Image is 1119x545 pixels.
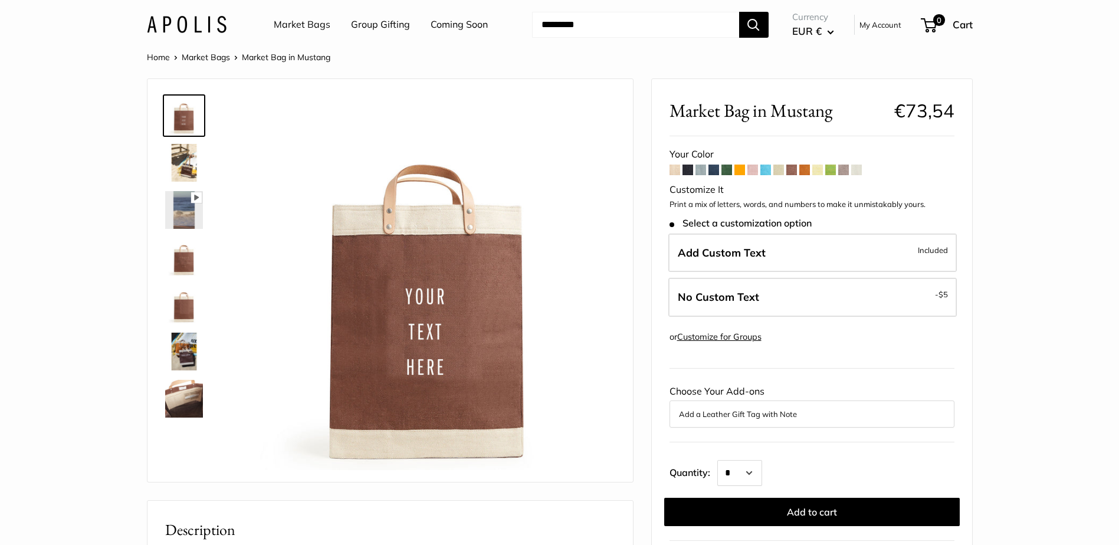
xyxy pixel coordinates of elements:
a: Home [147,52,170,63]
div: or [670,329,762,345]
span: No Custom Text [678,290,759,304]
h2: Description [165,518,615,541]
a: Market Bag in Mustang [163,142,205,184]
img: Market Bag in Mustang [242,97,615,470]
img: Market Bag in Mustang [165,285,203,323]
a: Customize for Groups [677,331,762,342]
nav: Breadcrumb [147,50,330,65]
div: Your Color [670,146,954,163]
span: Market Bag in Mustang [242,52,330,63]
a: Market Bag in Mustang [163,94,205,137]
span: €73,54 [894,99,954,122]
button: EUR € [792,22,834,41]
a: 0 Cart [922,15,973,34]
img: Market Bag in Mustang [165,97,203,134]
a: Market Bag in Mustang [163,330,205,373]
span: 0 [933,14,944,26]
img: description_Seal of authenticity printed on the backside of every bag. [165,238,203,276]
a: Market Bag in Mustang [163,189,205,231]
img: Market Bag in Mustang [165,380,203,418]
button: Search [739,12,769,38]
span: EUR € [792,25,822,37]
span: Market Bag in Mustang [670,100,885,122]
span: Currency [792,9,834,25]
img: Market Bag in Mustang [165,333,203,370]
img: Market Bag in Mustang [165,144,203,182]
a: Market Bag in Mustang [163,377,205,420]
span: $5 [938,290,948,299]
label: Add Custom Text [668,234,957,272]
label: Quantity: [670,457,717,486]
a: Coming Soon [431,16,488,34]
p: Print a mix of letters, words, and numbers to make it unmistakably yours. [670,199,954,211]
span: Select a customization option [670,218,812,229]
span: Included [918,243,948,257]
div: Customize It [670,181,954,199]
span: - [935,287,948,301]
a: My Account [859,18,901,32]
input: Search... [532,12,739,38]
div: Choose Your Add-ons [670,383,954,428]
a: Group Gifting [351,16,410,34]
a: Market Bags [274,16,330,34]
a: description_Seal of authenticity printed on the backside of every bag. [163,236,205,278]
label: Leave Blank [668,278,957,317]
a: Market Bag in Mustang [163,283,205,326]
span: Cart [953,18,973,31]
img: Market Bag in Mustang [165,191,203,229]
a: Market Bags [182,52,230,63]
button: Add to cart [664,498,960,526]
button: Add a Leather Gift Tag with Note [679,407,945,421]
span: Add Custom Text [678,246,766,260]
img: Apolis [147,16,227,33]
